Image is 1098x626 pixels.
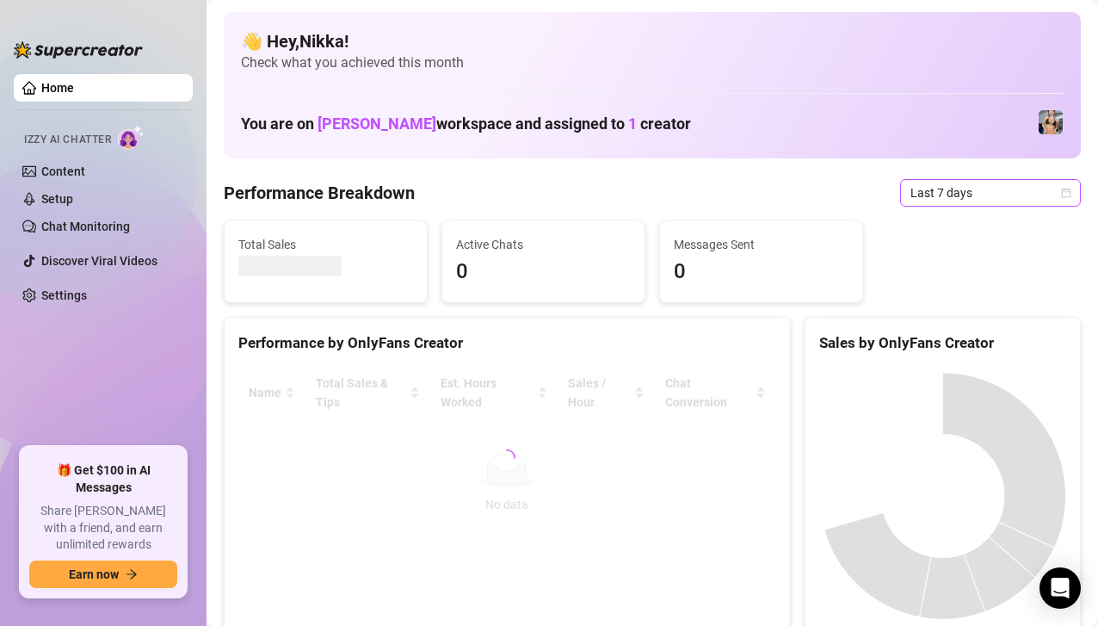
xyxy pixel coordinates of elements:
[118,125,145,150] img: AI Chatter
[628,115,637,133] span: 1
[238,235,413,254] span: Total Sales
[318,115,436,133] span: [PERSON_NAME]
[41,288,87,302] a: Settings
[41,192,73,206] a: Setup
[224,181,415,205] h4: Performance Breakdown
[14,41,143,59] img: logo-BBDzfeDw.svg
[456,256,631,288] span: 0
[29,462,177,496] span: 🎁 Get $100 in AI Messages
[674,235,848,254] span: Messages Sent
[498,449,515,467] span: loading
[456,235,631,254] span: Active Chats
[241,115,691,133] h1: You are on workspace and assigned to creator
[1039,567,1081,609] div: Open Intercom Messenger
[674,256,848,288] span: 0
[238,332,776,355] div: Performance by OnlyFans Creator
[41,220,130,233] a: Chat Monitoring
[126,568,138,580] span: arrow-right
[1061,188,1071,198] span: calendar
[41,164,85,178] a: Content
[819,332,1066,355] div: Sales by OnlyFans Creator
[29,503,177,554] span: Share [PERSON_NAME] with a friend, and earn unlimited rewards
[41,81,74,95] a: Home
[1039,110,1063,134] img: Veronica
[910,180,1070,206] span: Last 7 days
[69,567,119,581] span: Earn now
[24,132,111,148] span: Izzy AI Chatter
[241,53,1064,72] span: Check what you achieved this month
[29,561,177,588] button: Earn nowarrow-right
[41,254,157,268] a: Discover Viral Videos
[241,29,1064,53] h4: 👋 Hey, Nikka !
